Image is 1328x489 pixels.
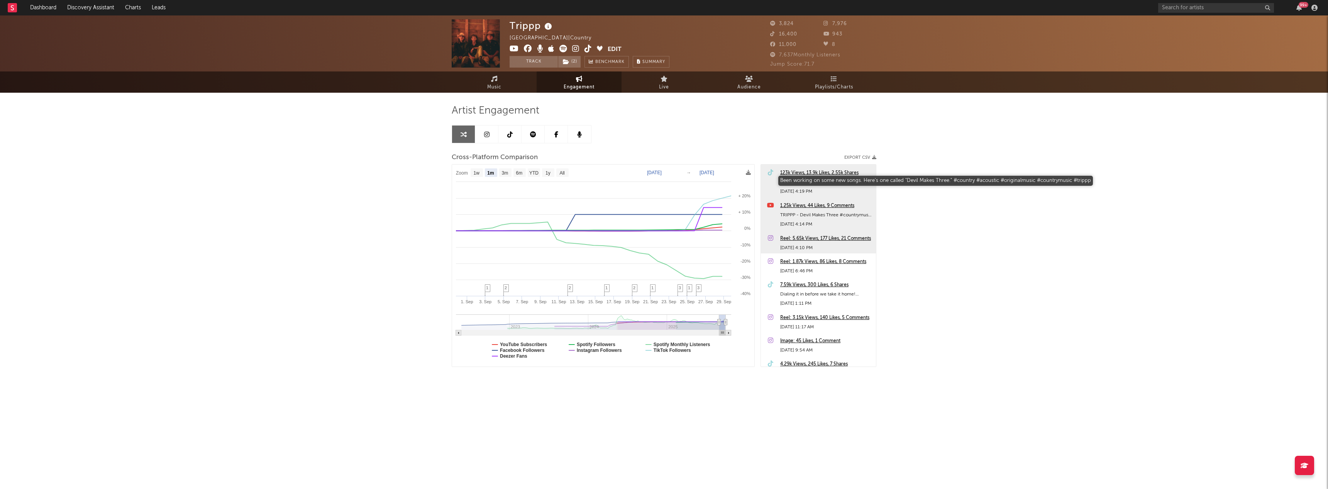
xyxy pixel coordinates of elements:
a: Audience [706,71,791,93]
div: [DATE] 4:10 PM [780,243,872,253]
div: [GEOGRAPHIC_DATA] | Country [510,34,600,43]
div: Dialing it in before we take it home! [US_STATE] weekend - [GEOGRAPHIC_DATA] [DATE] @StickyzLR an... [780,290,872,299]
a: 1.25k Views, 44 Likes, 9 Comments [780,201,872,211]
a: Music [452,71,537,93]
text: TikTok Followers [654,348,691,353]
span: 1 [486,285,488,290]
span: 2 [569,285,571,290]
text: + 20% [739,194,751,198]
text: 3m [502,170,508,176]
button: Export CSV [844,155,876,160]
span: 2 [633,285,635,290]
text: Facebook Followers [500,348,545,353]
text: 25. Sep [680,299,694,304]
div: [DATE] 1:11 PM [780,299,872,308]
a: Live [622,71,706,93]
span: 1 [688,285,690,290]
text: Zoom [456,170,468,176]
span: 1 [605,285,608,290]
a: 4.29k Views, 245 Likes, 7 Shares [780,360,872,369]
text: → [686,170,691,175]
a: Reel: 1.87k Views, 86 Likes, 8 Comments [780,257,872,267]
text: 11. Sep [551,299,566,304]
span: Music [487,83,501,92]
div: Been working on some new songs. Here's one called "Devil Makes Three." #country #acoustic #origin... [780,178,872,187]
div: [DATE] 9:54 AM [780,346,872,355]
text: -30% [740,275,750,280]
text: 7. Sep [516,299,528,304]
span: Audience [737,83,761,92]
span: 3 [679,285,681,290]
div: [DATE] 4:14 PM [780,220,872,229]
span: 3 [697,285,700,290]
span: Live [659,83,669,92]
text: 19. Sep [625,299,640,304]
span: Summary [642,60,665,64]
text: -10% [740,243,750,247]
text: -20% [740,259,750,263]
text: 27. Sep [698,299,713,304]
text: [DATE] [647,170,662,175]
text: 5. Sep [498,299,510,304]
a: Engagement [537,71,622,93]
text: Spotify Followers [577,342,615,347]
text: 29. Sep [717,299,731,304]
span: 3,824 [770,21,794,26]
button: Track [510,56,558,68]
text: 0% [744,226,750,231]
text: 23. Sep [662,299,676,304]
button: 99+ [1296,5,1302,11]
a: Benchmark [584,56,629,68]
text: YTD [529,170,539,176]
text: 1w [474,170,480,176]
input: Search for artists [1158,3,1274,13]
span: Playlists/Charts [815,83,853,92]
button: Edit [608,45,622,54]
div: Trippp [510,19,554,32]
text: 3. Sep [479,299,491,304]
span: 2 [505,285,507,290]
text: + 10% [739,210,751,214]
div: [DATE] 11:17 AM [780,323,872,332]
text: Instagram Followers [577,348,622,353]
span: 11,000 [770,42,796,47]
text: 13. Sep [570,299,584,304]
span: 1 [651,285,654,290]
span: Engagement [564,83,595,92]
text: 1. Sep [461,299,473,304]
span: ( 2 ) [558,56,581,68]
span: Jump Score: 71.7 [770,62,815,67]
span: Artist Engagement [452,106,539,115]
span: Cross-Platform Comparison [452,153,538,162]
span: 943 [823,32,842,37]
text: YouTube Subscribers [500,342,547,347]
a: 123k Views, 13.9k Likes, 2.55k Shares [780,168,872,178]
text: All [559,170,564,176]
span: 7,637 Monthly Listeners [770,53,840,58]
text: 9. Sep [534,299,547,304]
text: 15. Sep [588,299,603,304]
text: Deezer Fans [500,353,527,359]
div: TRIPPP - Devil Makes Three #countrymusic #trippp #newmusic [780,211,872,220]
text: Spotify Monthly Listeners [654,342,710,347]
span: 8 [823,42,835,47]
button: Summary [633,56,669,68]
div: 99 + [1299,2,1308,8]
span: 7,976 [823,21,847,26]
text: 6m [516,170,523,176]
a: Reel: 5.65k Views, 177 Likes, 21 Comments [780,234,872,243]
div: [DATE] 4:19 PM [780,187,872,196]
text: -40% [740,291,750,296]
text: [DATE] [700,170,714,175]
a: Reel: 3.15k Views, 140 Likes, 5 Comments [780,313,872,323]
text: 1y [545,170,551,176]
a: Image: 45 Likes, 1 Comment [780,336,872,346]
text: 1m [487,170,494,176]
text: 21. Sep [643,299,658,304]
button: (2) [558,56,581,68]
a: 7.59k Views, 300 Likes, 6 Shares [780,280,872,290]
